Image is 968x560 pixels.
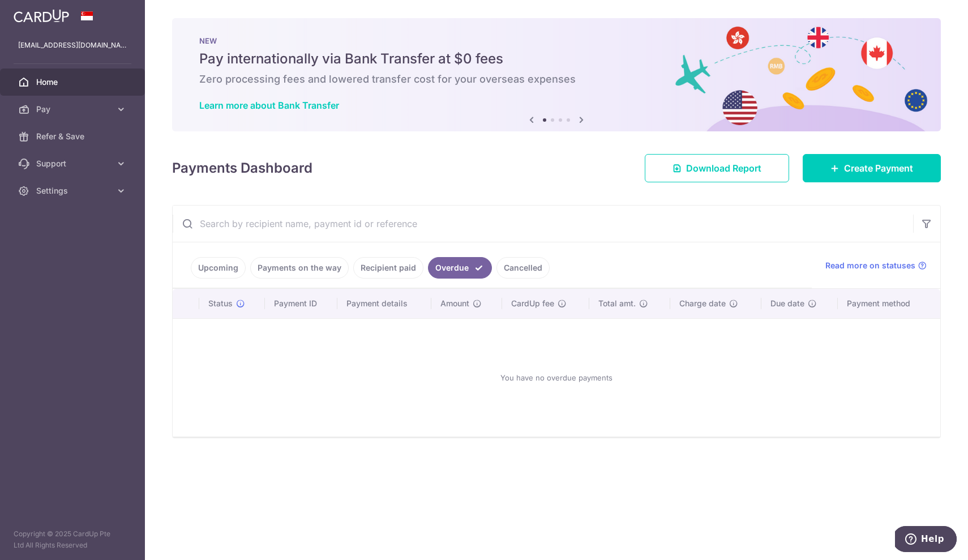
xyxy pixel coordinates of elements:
[679,298,726,309] span: Charge date
[825,260,915,271] span: Read more on statuses
[838,289,940,318] th: Payment method
[36,76,111,88] span: Home
[14,9,69,23] img: CardUp
[191,257,246,279] a: Upcoming
[172,158,312,178] h4: Payments Dashboard
[172,18,941,131] img: Bank transfer banner
[36,131,111,142] span: Refer & Save
[36,185,111,196] span: Settings
[353,257,423,279] a: Recipient paid
[36,104,111,115] span: Pay
[36,158,111,169] span: Support
[686,161,761,175] span: Download Report
[645,154,789,182] a: Download Report
[440,298,469,309] span: Amount
[18,40,127,51] p: [EMAIL_ADDRESS][DOMAIN_NAME]
[428,257,492,279] a: Overdue
[598,298,636,309] span: Total amt.
[895,526,957,554] iframe: Opens a widget where you can find more information
[173,206,913,242] input: Search by recipient name, payment id or reference
[825,260,927,271] a: Read more on statuses
[803,154,941,182] a: Create Payment
[208,298,233,309] span: Status
[496,257,550,279] a: Cancelled
[265,289,337,318] th: Payment ID
[199,50,914,68] h5: Pay internationally via Bank Transfer at $0 fees
[199,100,339,111] a: Learn more about Bank Transfer
[511,298,554,309] span: CardUp fee
[250,257,349,279] a: Payments on the way
[186,328,927,428] div: You have no overdue payments
[26,8,49,18] span: Help
[844,161,913,175] span: Create Payment
[199,36,914,45] p: NEW
[337,289,431,318] th: Payment details
[199,72,914,86] h6: Zero processing fees and lowered transfer cost for your overseas expenses
[770,298,804,309] span: Due date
